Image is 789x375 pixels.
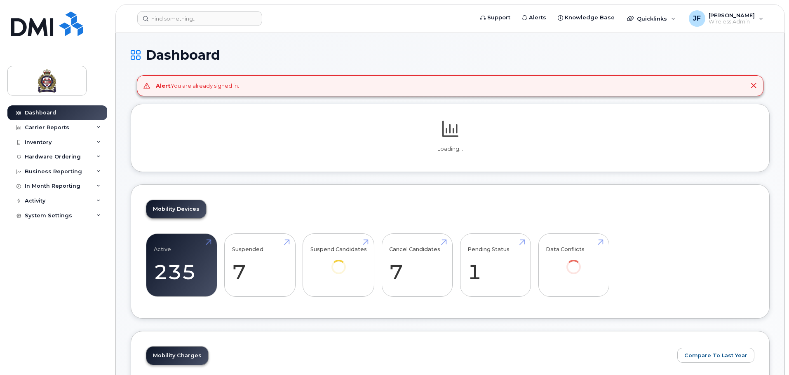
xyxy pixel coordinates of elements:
[156,82,239,90] div: You are already signed in.
[131,48,770,62] h1: Dashboard
[546,238,601,285] a: Data Conflicts
[146,200,206,218] a: Mobility Devices
[156,82,171,89] strong: Alert
[154,238,209,292] a: Active 235
[146,347,208,365] a: Mobility Charges
[146,145,754,153] p: Loading...
[467,238,523,292] a: Pending Status 1
[232,238,288,292] a: Suspended 7
[684,352,747,359] span: Compare To Last Year
[310,238,367,285] a: Suspend Candidates
[389,238,445,292] a: Cancel Candidates 7
[677,348,754,363] button: Compare To Last Year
